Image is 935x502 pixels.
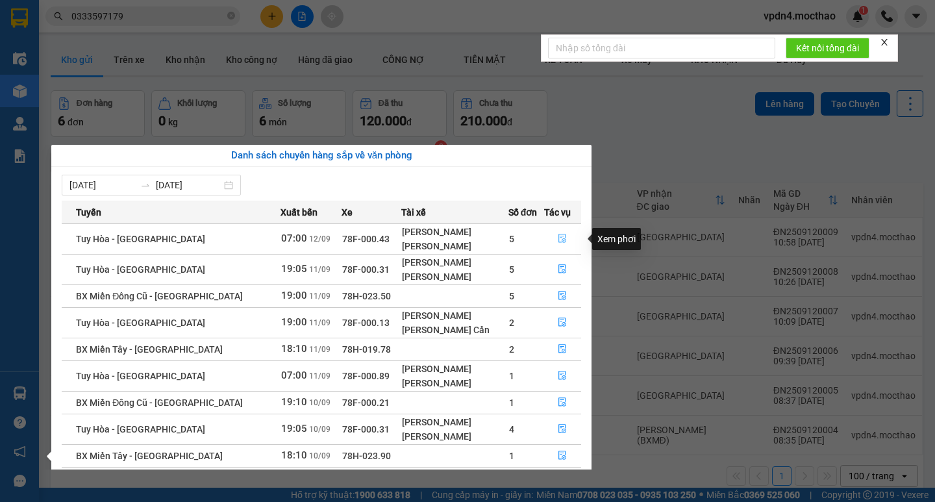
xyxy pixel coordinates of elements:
span: Tuy Hòa - [GEOGRAPHIC_DATA] [76,318,205,328]
span: 78F-000.89 [342,371,390,381]
span: Tuy Hòa - [GEOGRAPHIC_DATA] [76,371,205,381]
span: 18:10 [281,343,307,355]
span: BX Miền Đông Cũ - [GEOGRAPHIC_DATA] [76,291,243,301]
span: file-done [558,318,567,328]
input: Đến ngày [156,178,221,192]
div: [PERSON_NAME] [402,255,508,270]
button: file-done [545,392,581,413]
div: [PERSON_NAME] [402,429,508,444]
span: close [880,38,889,47]
button: file-done [545,229,581,249]
span: 10/09 [309,451,330,460]
span: BX Miền Tây - [GEOGRAPHIC_DATA] [76,344,223,355]
span: 78F-000.31 [342,264,390,275]
div: [PERSON_NAME] [402,270,508,284]
span: Tuy Hòa - [GEOGRAPHIC_DATA] [76,424,205,434]
span: 2 [509,344,514,355]
span: Tài xế [401,205,426,220]
span: Xe [342,205,353,220]
button: Kết nối tổng đài [786,38,869,58]
span: BX Miền Đông Cũ - [GEOGRAPHIC_DATA] [76,397,243,408]
span: Tuy Hòa - [GEOGRAPHIC_DATA] [76,264,205,275]
input: Nhập số tổng đài [548,38,775,58]
span: 19:10 [281,396,307,408]
span: 11/09 [309,345,330,354]
span: 10/09 [309,398,330,407]
div: [PERSON_NAME] Cẩn [402,323,508,337]
span: 07:00 [281,370,307,381]
span: BX Miền Tây - [GEOGRAPHIC_DATA] [76,451,223,461]
span: file-done [558,264,567,275]
span: Tuyến [76,205,101,220]
span: Tác vụ [544,205,571,220]
span: 78H-023.50 [342,291,391,301]
button: file-done [545,312,581,333]
span: Tuy Hòa - [GEOGRAPHIC_DATA] [76,234,205,244]
span: 5 [509,264,514,275]
span: 78F-000.31 [342,424,390,434]
span: 18:10 [281,449,307,461]
div: [PERSON_NAME] [402,415,508,429]
span: 1 [509,371,514,381]
span: 07:00 [281,232,307,244]
span: 11/09 [309,292,330,301]
span: 12/09 [309,234,330,244]
span: 19:05 [281,423,307,434]
input: Từ ngày [69,178,135,192]
button: file-done [545,339,581,360]
span: to [140,180,151,190]
span: file-done [558,344,567,355]
span: 1 [509,397,514,408]
span: 11/09 [309,265,330,274]
div: [PERSON_NAME] [402,225,508,239]
span: 4 [509,424,514,434]
span: 5 [509,291,514,301]
span: 78F-000.13 [342,318,390,328]
span: 19:00 [281,316,307,328]
button: file-done [545,366,581,386]
span: 5 [509,234,514,244]
div: Danh sách chuyến hàng sắp về văn phòng [62,148,581,164]
span: Số đơn [508,205,538,220]
div: [PERSON_NAME] [402,376,508,390]
div: [PERSON_NAME] [402,468,508,483]
span: 11/09 [309,371,330,381]
span: file-done [558,371,567,381]
span: 10/09 [309,425,330,434]
button: file-done [545,259,581,280]
span: 19:05 [281,263,307,275]
span: 2 [509,318,514,328]
span: 1 [509,451,514,461]
button: file-done [545,286,581,307]
span: Kết nối tổng đài [796,41,859,55]
span: 11/09 [309,318,330,327]
div: [PERSON_NAME] [402,362,508,376]
span: 78F-000.21 [342,397,390,408]
span: 19:00 [281,290,307,301]
span: file-done [558,397,567,408]
div: Xem phơi [592,228,641,250]
div: [PERSON_NAME] [402,239,508,253]
div: [PERSON_NAME] [402,308,508,323]
span: file-done [558,451,567,461]
span: 78F-000.43 [342,234,390,244]
span: Xuất bến [280,205,318,220]
button: file-done [545,446,581,466]
span: file-done [558,234,567,244]
span: 78H-023.90 [342,451,391,461]
button: file-done [545,419,581,440]
span: file-done [558,424,567,434]
span: swap-right [140,180,151,190]
span: 78H-019.78 [342,344,391,355]
span: file-done [558,291,567,301]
